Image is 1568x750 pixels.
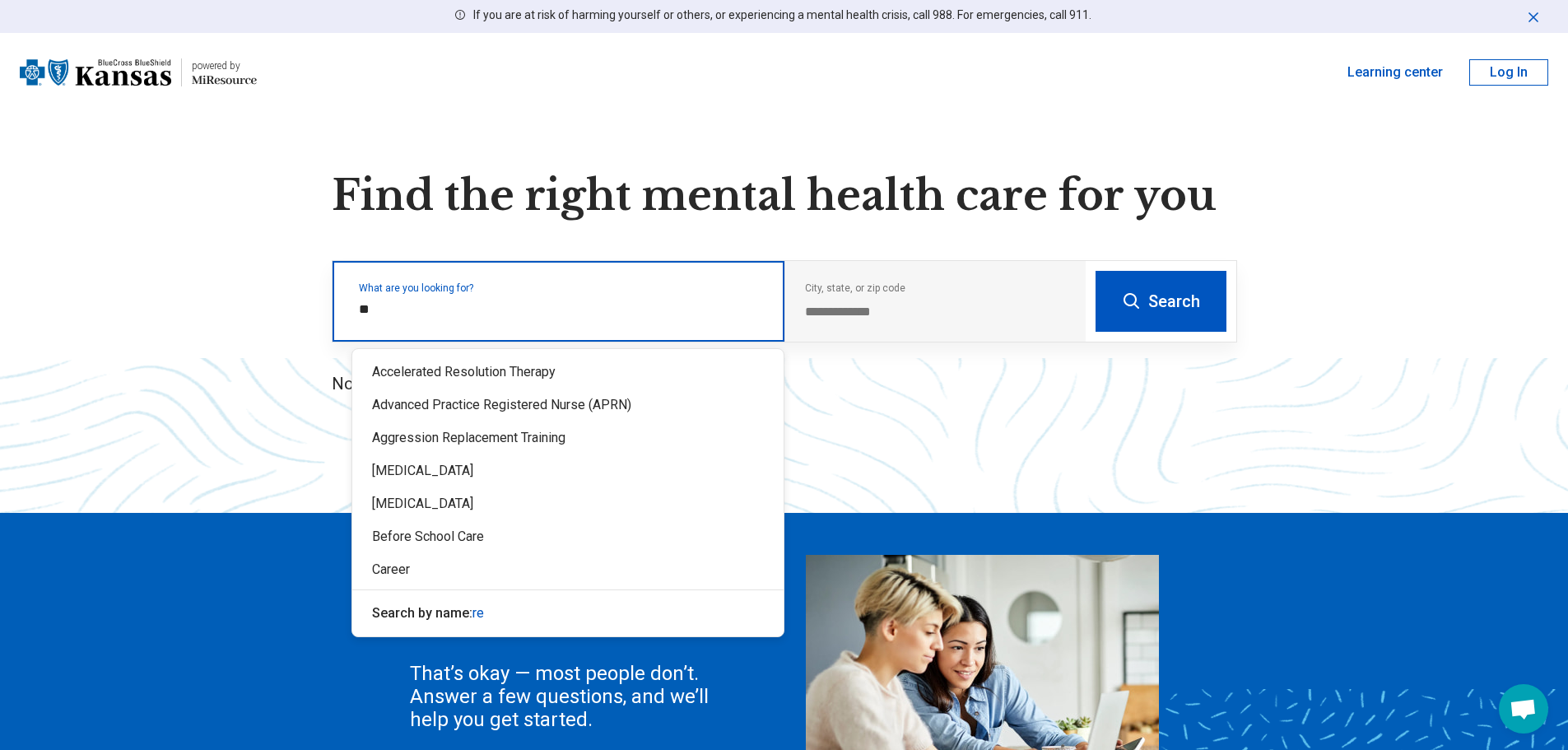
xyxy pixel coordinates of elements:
button: Log In [1469,59,1548,86]
a: Learning center [1347,63,1443,82]
div: Advanced Practice Registered Nurse (APRN) [352,389,784,422]
div: [MEDICAL_DATA] [352,454,784,487]
button: Search [1096,271,1226,332]
div: Suggestions [352,349,784,636]
span: re [472,605,484,621]
div: powered by [192,58,257,73]
p: If you are at risk of harming yourself or others, or experiencing a mental health crisis, call 98... [473,7,1091,24]
div: Accelerated Resolution Therapy [352,356,784,389]
button: Dismiss [1525,7,1542,26]
div: That’s okay — most people don’t. Answer a few questions, and we’ll help you get started. [410,662,739,731]
label: What are you looking for? [359,283,765,293]
p: Not sure what you’re looking for? [332,372,1237,395]
div: Career [352,553,784,586]
div: [MEDICAL_DATA] [352,487,784,520]
a: Open chat [1499,684,1548,734]
img: Blue Cross Blue Shield Kansas [20,53,171,92]
div: Before School Care [352,520,784,553]
div: Aggression Replacement Training [352,422,784,454]
span: Search by name: [372,605,472,621]
h1: Find the right mental health care for you [332,171,1237,221]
